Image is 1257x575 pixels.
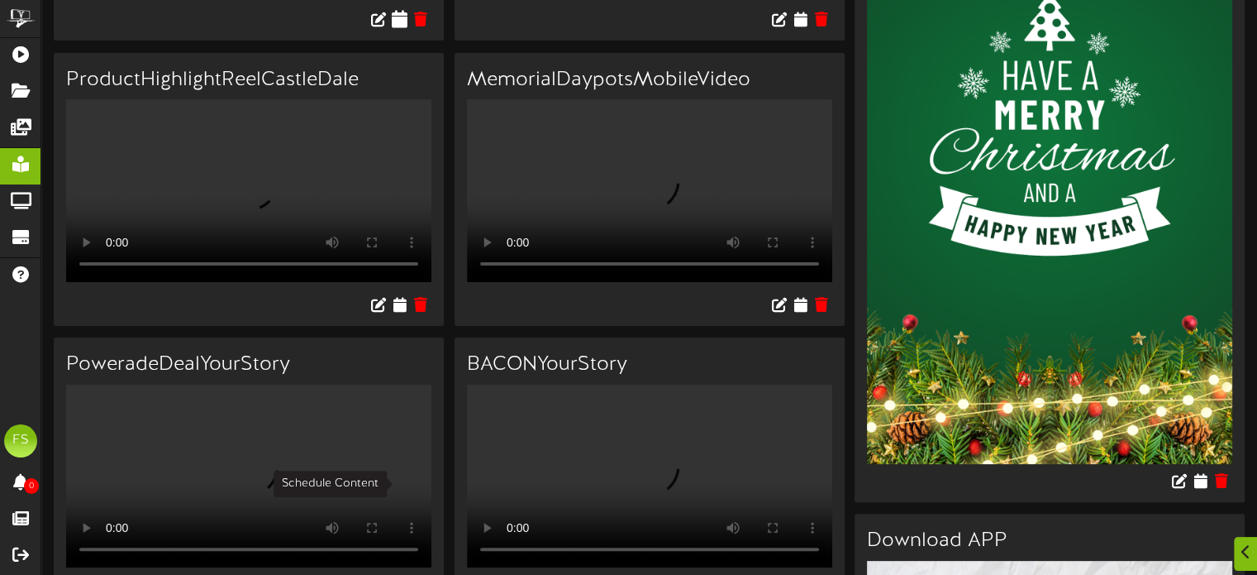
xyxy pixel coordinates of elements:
h3: PoweradeDealYourStory [66,354,431,376]
h3: BACONYourStory [467,354,832,376]
video: Your browser does not support HTML5 video. [66,99,431,282]
video: Your browser does not support HTML5 video. [467,385,832,568]
h3: Download APP [867,530,1232,552]
span: 0 [24,478,39,494]
video: Your browser does not support HTML5 video. [66,385,431,568]
h3: MemorialDaypotsMobileVideo [467,69,832,91]
h3: ProductHighlightReelCastleDale [66,69,431,91]
div: FS [4,424,37,458]
video: Your browser does not support HTML5 video. [467,99,832,282]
